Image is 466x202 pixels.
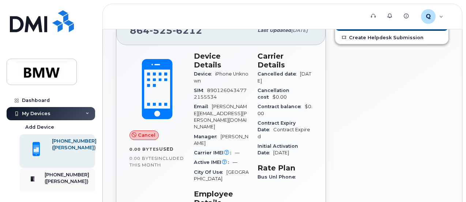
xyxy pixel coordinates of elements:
span: Contract Expired [258,127,310,139]
span: Contract balance [258,104,305,109]
span: $0.00 [258,104,312,116]
span: [DATE] [291,27,308,33]
iframe: Messenger Launcher [434,170,461,197]
span: 0.00 Bytes [129,147,159,152]
span: $0.00 [273,94,287,100]
span: Email [194,104,212,109]
span: [PERSON_NAME][EMAIL_ADDRESS][PERSON_NAME][DOMAIN_NAME] [194,104,247,129]
span: 864 [130,25,202,36]
span: — [233,159,237,165]
span: SIM [194,88,207,93]
span: — [235,150,240,155]
h3: Device Details [194,52,249,69]
span: [PERSON_NAME] [194,134,248,146]
span: Initial Activation Date [258,143,298,155]
h3: Rate Plan [258,164,312,172]
span: [DATE] [273,150,289,155]
span: Cancellation cost [258,88,289,100]
span: Bus Unl Phone [258,174,299,180]
span: Cancelled date [258,71,300,77]
span: [DATE] [258,71,311,83]
span: Cancel [138,132,155,139]
span: Active IMEI [194,159,233,165]
span: City Of Use [194,169,226,175]
span: iPhone Unknown [194,71,248,83]
span: Carrier IMEI [194,150,235,155]
span: [GEOGRAPHIC_DATA] [194,169,249,181]
span: 8901260434772155534 [194,88,247,100]
span: Contract Expiry Date [258,120,296,132]
h3: Carrier Details [258,52,312,69]
span: 525 [150,25,173,36]
a: Create Helpdesk Submission [335,31,448,44]
span: Manager [194,134,221,139]
span: 0.00 Bytes [129,156,157,161]
span: Device [194,71,215,77]
span: Last updated [258,27,291,33]
span: Q [426,12,431,21]
span: 6212 [173,25,202,36]
span: used [159,146,174,152]
div: QTD0848 [416,9,448,24]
